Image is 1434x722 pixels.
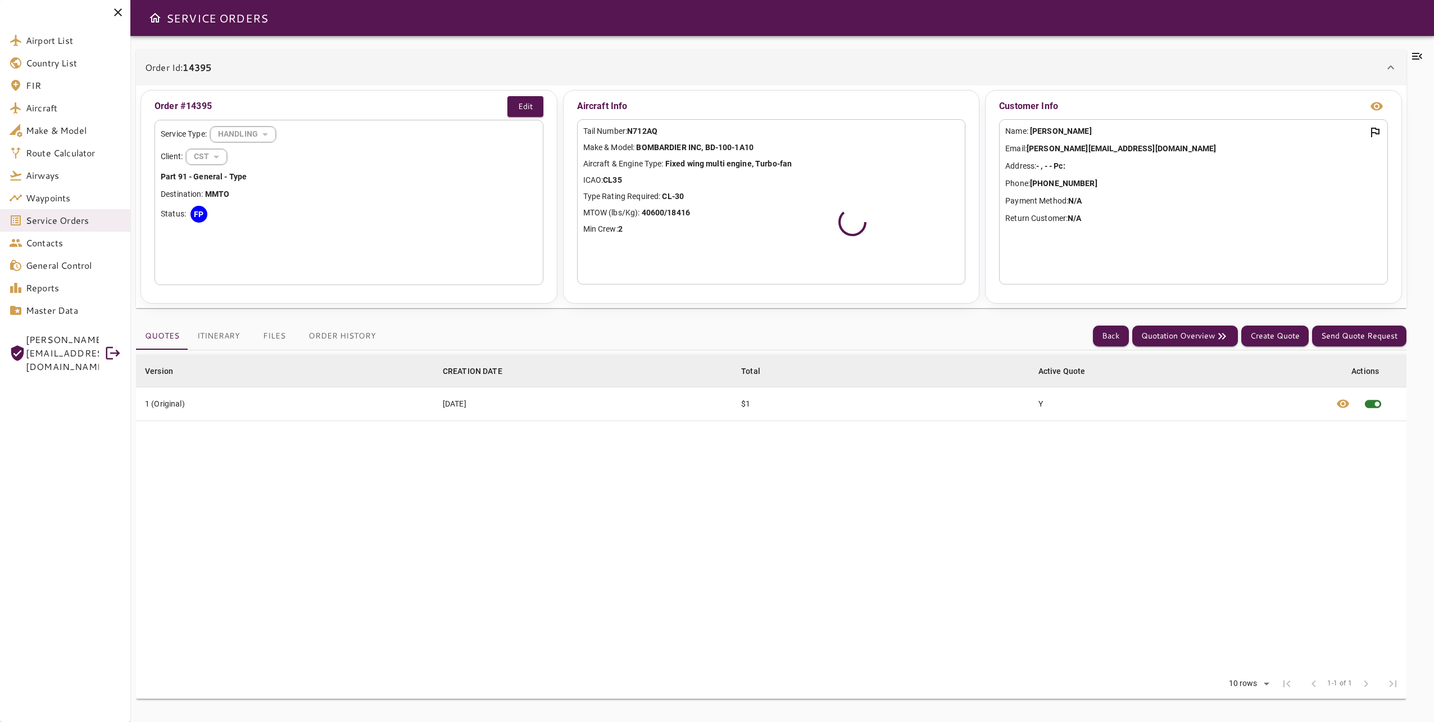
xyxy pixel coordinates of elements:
[161,208,186,220] p: Status:
[1005,143,1382,155] p: Email:
[1300,670,1327,697] span: Previous Page
[136,387,434,421] td: 1 (Original)
[642,208,690,217] b: 40600/18416
[1005,213,1382,224] p: Return Customer:
[1132,326,1238,346] button: Quotation Overview
[1365,95,1388,118] button: view info
[434,387,732,421] td: [DATE]
[583,223,960,235] p: Min Crew:
[210,119,276,149] div: HANDLING
[26,214,121,227] span: Service Orders
[507,96,543,117] button: Edit
[1068,214,1081,223] b: N/A
[1353,670,1379,697] span: Next Page
[732,387,1029,421] td: $1
[190,206,207,223] div: FP
[188,323,249,350] button: Itinerary
[224,189,229,198] b: O
[26,236,121,250] span: Contacts
[144,7,166,29] button: Open drawer
[1226,679,1260,688] div: 10 rows
[1005,178,1382,189] p: Phone:
[999,100,1058,113] p: Customer Info
[1029,387,1327,421] td: Y
[583,125,960,137] p: Tail Number:
[136,85,1406,308] div: Order Id:14395
[145,364,188,378] span: Version
[299,323,385,350] button: Order History
[1336,397,1350,410] span: visibility
[161,126,537,143] div: Service Type:
[1027,144,1216,153] b: [PERSON_NAME][EMAIL_ADDRESS][DOMAIN_NAME]
[26,191,121,205] span: Waypoints
[618,224,623,233] b: 2
[136,323,385,350] div: basic tabs example
[183,61,211,74] b: 14395
[627,127,657,136] b: N712AQ
[26,304,121,317] span: Master Data
[26,169,121,182] span: Airways
[1005,160,1382,172] p: Address:
[26,146,121,160] span: Route Calculator
[26,101,121,115] span: Aircraft
[1005,195,1382,207] p: Payment Method:
[26,56,121,70] span: Country List
[1068,196,1082,205] b: N/A
[166,9,268,27] h6: SERVICE ORDERS
[443,364,502,378] div: CREATION DATE
[1312,326,1406,346] button: Send Quote Request
[583,191,960,202] p: Type Rating Required:
[1329,387,1356,421] button: View quote details
[577,96,966,116] p: Aircraft Info
[26,259,121,272] span: General Control
[741,364,760,378] div: Total
[583,142,960,154] p: Make & Model:
[26,124,121,137] span: Make & Model
[1356,387,1390,421] span: This quote is already active
[583,207,960,219] p: MTOW (lbs/Kg):
[161,188,537,200] p: Destination:
[26,34,121,47] span: Airport List
[1038,364,1086,378] div: Active Quote
[1222,675,1274,692] div: 10 rows
[443,364,517,378] span: CREATION DATE
[136,49,1406,85] div: Order Id:14395
[1241,326,1309,346] button: Create Quote
[1327,678,1352,689] span: 1-1 of 1
[249,323,299,350] button: Files
[1030,127,1092,136] b: [PERSON_NAME]
[1093,326,1129,346] button: Back
[161,171,537,183] p: Part 91 - General - Type
[161,148,537,165] div: Client:
[219,189,224,198] b: T
[662,192,684,201] b: CL-30
[603,175,622,184] b: CL35
[155,100,212,113] p: Order #14395
[186,142,227,172] div: HANDLING
[145,364,173,378] div: Version
[1005,125,1382,137] p: Name:
[1379,670,1406,697] span: Last Page
[26,281,121,295] span: Reports
[583,158,960,170] p: Aircraft & Engine Type:
[205,189,212,198] b: M
[583,174,960,186] p: ICAO:
[636,143,754,152] b: BOMBARDIER INC, BD-100-1A10
[1036,161,1065,170] b: - , - - Pc:
[212,189,219,198] b: M
[26,79,121,92] span: FIR
[1273,670,1300,697] span: First Page
[665,159,792,168] b: Fixed wing multi engine, Turbo-fan
[741,364,775,378] span: Total
[26,333,99,373] span: [PERSON_NAME][EMAIL_ADDRESS][DOMAIN_NAME]
[1030,179,1097,188] b: [PHONE_NUMBER]
[136,323,188,350] button: Quotes
[1038,364,1100,378] span: Active Quote
[145,61,211,74] p: Order Id:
